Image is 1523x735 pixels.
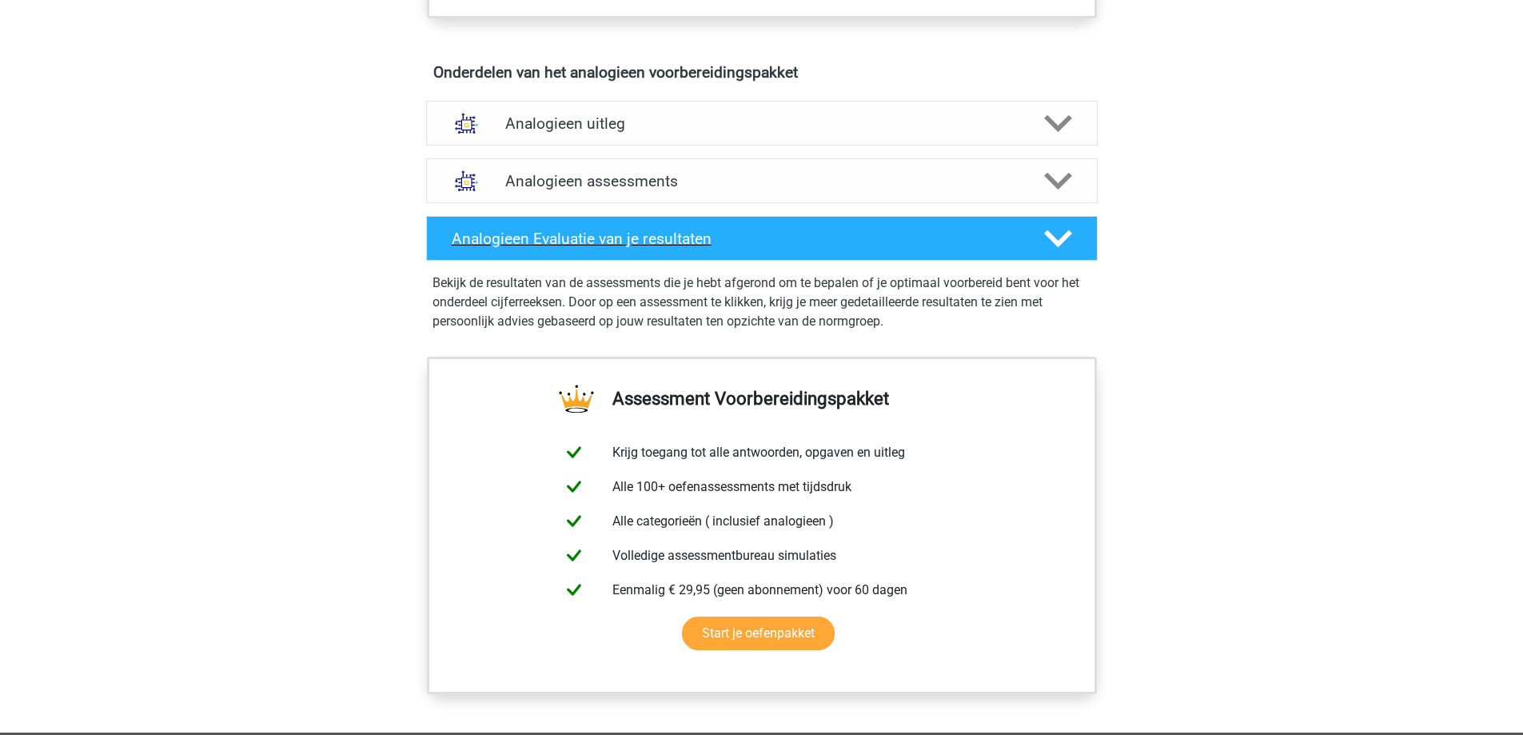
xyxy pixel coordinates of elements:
h4: Onderdelen van het analogieen voorbereidingspakket [433,63,1090,82]
h4: Analogieen uitleg [505,114,1019,133]
p: Bekijk de resultaten van de assessments die je hebt afgerond om te bepalen of je optimaal voorber... [433,274,1091,331]
img: analogieen assessments [446,161,487,202]
h4: Analogieen assessments [505,172,1019,190]
a: Analogieen Evaluatie van je resultaten [420,216,1104,261]
a: assessments Analogieen assessments [420,158,1104,203]
a: uitleg Analogieen uitleg [420,101,1104,146]
a: Start je oefenpakket [682,617,835,650]
h4: Analogieen Evaluatie van je resultaten [452,230,1019,248]
img: analogieen uitleg [446,103,487,144]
